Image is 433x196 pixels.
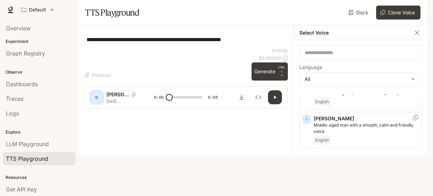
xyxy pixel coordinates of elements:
p: 61 / 1000 [272,48,288,54]
p: ⏎ [278,65,285,78]
h1: TTS Playground [85,6,139,20]
div: O [91,92,102,103]
span: English [314,136,330,144]
button: Copy Voice ID [412,115,419,120]
p: [PERSON_NAME] [106,91,129,98]
button: Shortcuts [84,69,113,81]
p: [PERSON_NAME] [314,115,419,122]
button: All workspaces [18,3,57,17]
div: All [300,73,422,86]
a: Docs [347,6,371,20]
span: 0:00 [154,94,164,101]
span: 0:03 [208,94,218,101]
button: Copy Voice ID [129,92,139,97]
p: [sad] [PERSON_NAME] broke up with me last week. I'm still feeling lost. [106,98,140,104]
p: $ 0.000610 [259,55,281,61]
p: Middle-aged man with a smooth, calm and friendly voice [314,122,419,135]
button: GenerateCTRL +⏎ [252,62,288,81]
span: English [314,98,330,106]
p: Default [29,7,46,13]
button: Download audio [234,90,248,104]
button: Inspect [251,90,265,104]
p: CTRL + [278,65,285,74]
button: Clone Voice [376,6,420,20]
p: Language [299,65,322,70]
